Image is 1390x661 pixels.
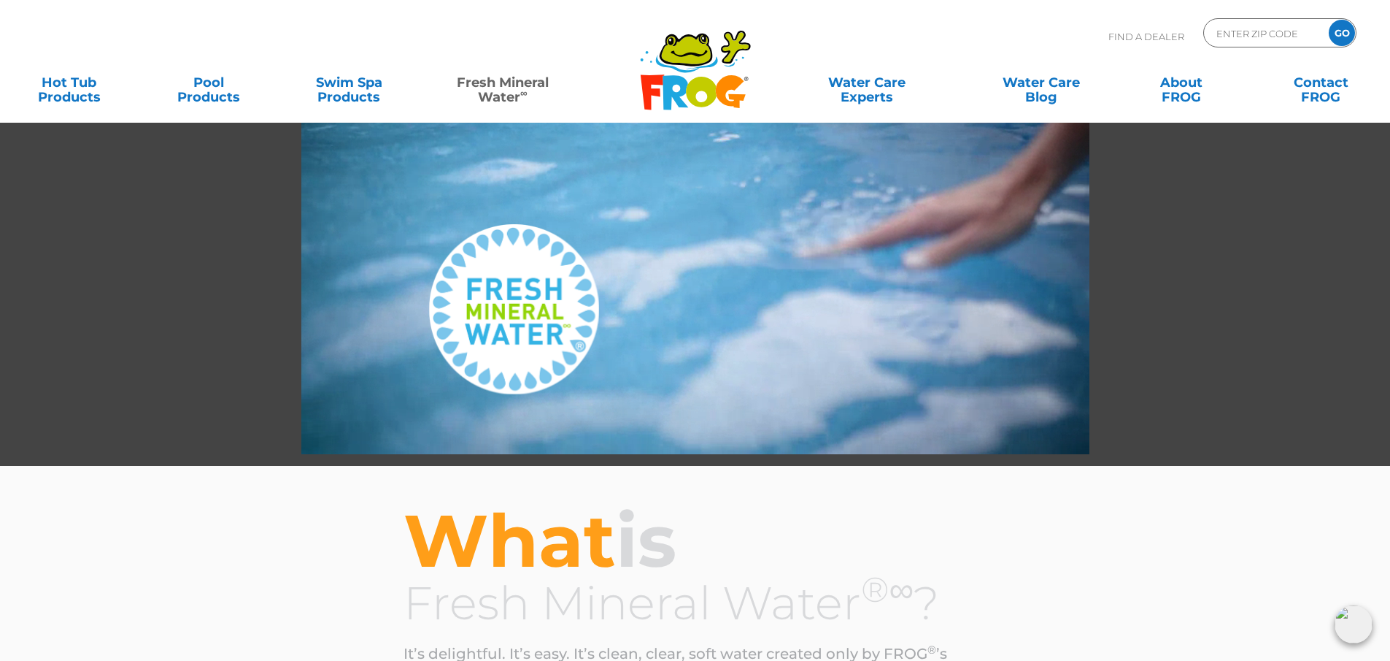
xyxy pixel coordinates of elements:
[520,87,528,99] sup: ∞
[927,643,936,657] sup: ®
[434,68,571,97] a: Fresh MineralWater∞
[404,578,987,627] h3: Fresh Mineral Water ?
[779,68,955,97] a: Water CareExperts
[15,68,123,97] a: Hot TubProducts
[295,68,404,97] a: Swim SpaProducts
[404,503,987,578] h2: is
[861,568,914,611] sup: ®∞
[1108,18,1184,55] p: Find A Dealer
[1335,605,1372,643] img: openIcon
[1329,20,1355,46] input: GO
[1267,68,1375,97] a: ContactFROG
[1215,23,1313,44] input: Zip Code Form
[986,68,1095,97] a: Water CareBlog
[404,496,616,585] span: What
[1127,68,1235,97] a: AboutFROG
[155,68,263,97] a: PoolProducts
